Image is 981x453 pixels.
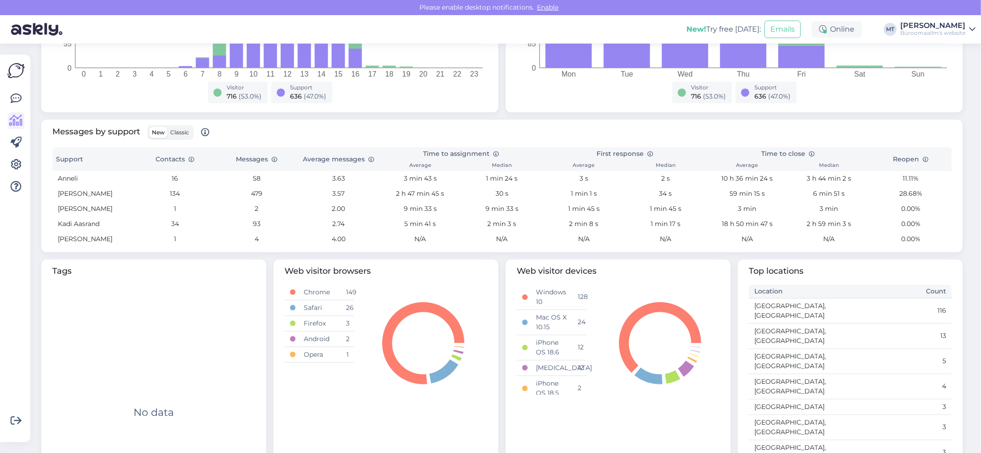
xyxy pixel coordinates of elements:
[850,399,952,414] td: 3
[573,285,586,310] td: 128
[134,201,216,216] td: 1
[535,3,562,11] span: Enable
[686,25,706,33] b: New!
[562,70,576,78] tspan: Mon
[52,125,209,140] span: Messages by support
[150,70,154,78] tspan: 4
[764,21,801,38] button: Emails
[624,186,706,201] td: 34 s
[850,374,952,399] td: 4
[52,147,134,171] th: Support
[227,92,237,100] span: 716
[749,323,850,348] td: [GEOGRAPHIC_DATA], [GEOGRAPHIC_DATA]
[340,300,354,315] td: 26
[543,147,706,160] th: First response
[573,309,586,335] td: 24
[706,171,788,186] td: 10 h 36 min 24 s
[706,186,788,201] td: 59 min 15 s
[900,29,965,37] div: Büroomaailm's website
[788,160,870,171] th: Median
[573,335,586,360] td: 12
[532,64,536,72] tspan: 0
[379,201,461,216] td: 9 min 33 s
[436,70,445,78] tspan: 21
[788,171,870,186] td: 3 h 44 min 2 s
[63,40,72,48] tspan: 55
[543,216,624,232] td: 2 min 8 s
[621,70,633,78] tspan: Tue
[461,201,543,216] td: 9 min 33 s
[678,70,693,78] tspan: Wed
[543,186,624,201] td: 1 min 1 s
[134,232,216,247] td: 1
[870,216,952,232] td: 0.00%
[318,70,326,78] tspan: 14
[686,24,761,35] div: Try free [DATE]:
[788,201,870,216] td: 3 min
[234,70,239,78] tspan: 9
[216,171,297,186] td: 58
[749,374,850,399] td: [GEOGRAPHIC_DATA], [GEOGRAPHIC_DATA]
[703,92,726,100] span: ( 53.0 %)
[52,201,134,216] td: [PERSON_NAME]
[624,171,706,186] td: 2 s
[691,83,726,92] div: Visitor
[543,232,624,247] td: N/A
[379,232,461,247] td: N/A
[298,300,340,315] td: Safari
[82,70,86,78] tspan: 0
[216,232,297,247] td: 4
[517,265,719,277] span: Web visitor devices
[624,160,706,171] th: Median
[379,147,543,160] th: Time to assignment
[461,232,543,247] td: N/A
[52,186,134,201] td: [PERSON_NAME]
[201,70,205,78] tspan: 7
[453,70,462,78] tspan: 22
[543,201,624,216] td: 1 min 45 s
[216,147,297,171] th: Messages
[298,285,340,300] td: Chrome
[530,360,572,376] td: [MEDICAL_DATA]
[461,216,543,232] td: 2 min 3 s
[900,22,975,37] a: [PERSON_NAME]Büroomaailm's website
[850,298,952,323] td: 116
[870,147,952,171] th: Reopen
[152,129,165,136] span: New
[134,147,216,171] th: Contacts
[304,92,327,100] span: ( 47.0 %)
[870,201,952,216] td: 0.00%
[749,298,850,323] td: [GEOGRAPHIC_DATA], [GEOGRAPHIC_DATA]
[530,285,572,310] td: Windows 10
[911,70,924,78] tspan: Sun
[769,92,791,100] span: ( 47.0 %)
[797,70,806,78] tspan: Fri
[340,285,354,300] td: 149
[298,147,379,171] th: Average messages
[402,70,411,78] tspan: 19
[573,360,586,376] td: 12
[368,70,377,78] tspan: 17
[284,70,292,78] tspan: 12
[850,323,952,348] td: 13
[334,70,343,78] tspan: 15
[298,186,379,201] td: 3.57
[749,265,952,277] span: Top locations
[298,315,340,331] td: Firefox
[134,216,216,232] td: 34
[379,160,461,171] th: Average
[298,201,379,216] td: 2.00
[691,92,702,100] span: 716
[850,348,952,374] td: 5
[298,216,379,232] td: 2.74
[216,216,297,232] td: 93
[167,70,171,78] tspan: 5
[301,70,309,78] tspan: 13
[133,70,137,78] tspan: 3
[854,70,866,78] tspan: Sat
[528,40,536,48] tspan: 85
[250,70,258,78] tspan: 10
[788,232,870,247] td: N/A
[52,265,255,277] span: Tags
[749,348,850,374] td: [GEOGRAPHIC_DATA], [GEOGRAPHIC_DATA]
